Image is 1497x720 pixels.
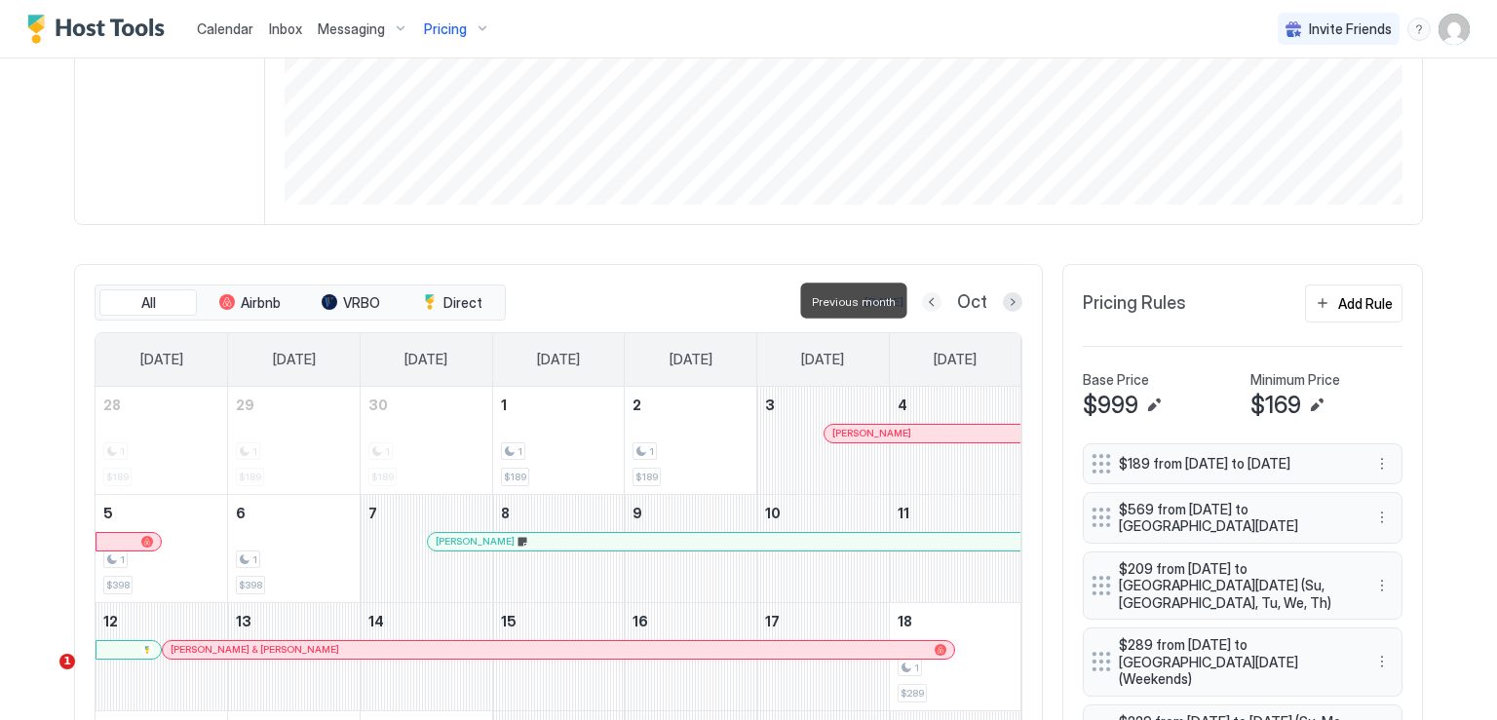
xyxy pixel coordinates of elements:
[436,535,515,548] span: [PERSON_NAME]
[361,603,492,639] a: October 14, 2025
[890,387,1021,423] a: October 4, 2025
[59,654,75,669] span: 1
[537,351,580,368] span: [DATE]
[141,294,156,312] span: All
[1370,506,1394,529] div: menu
[625,387,757,495] td: October 2, 2025
[1370,574,1394,597] button: More options
[898,505,909,521] span: 11
[757,494,890,602] td: October 10, 2025
[922,292,941,312] button: Previous month
[343,294,380,312] span: VRBO
[633,397,641,413] span: 2
[493,387,625,423] a: October 1, 2025
[493,603,625,639] a: October 15, 2025
[99,289,197,317] button: All
[424,20,467,38] span: Pricing
[228,494,361,602] td: October 6, 2025
[201,289,298,317] button: Airbnb
[898,397,907,413] span: 4
[934,351,977,368] span: [DATE]
[1309,20,1392,38] span: Invite Friends
[898,613,912,629] span: 18
[757,387,889,423] a: October 3, 2025
[273,351,316,368] span: [DATE]
[368,397,388,413] span: 30
[635,471,658,483] span: $189
[889,387,1021,495] td: October 4, 2025
[228,495,360,531] a: October 6, 2025
[890,603,1021,639] a: October 18, 2025
[1083,371,1149,389] span: Base Price
[765,613,780,629] span: 17
[957,291,987,314] span: Oct
[404,351,447,368] span: [DATE]
[318,20,385,38] span: Messaging
[197,19,253,39] a: Calendar
[757,602,890,710] td: October 17, 2025
[106,579,130,591] span: $398
[236,505,246,521] span: 6
[1370,452,1394,475] div: menu
[501,397,507,413] span: 1
[443,294,482,312] span: Direct
[19,654,66,701] iframe: Intercom live chat
[633,613,648,629] span: 16
[120,553,125,566] span: 1
[360,494,492,602] td: October 7, 2025
[361,387,492,423] a: September 30, 2025
[1370,650,1394,673] div: menu
[518,333,599,386] a: Wednesday
[1250,371,1340,389] span: Minimum Price
[1370,574,1394,597] div: menu
[1370,650,1394,673] button: More options
[96,495,227,531] a: October 5, 2025
[757,387,890,495] td: October 3, 2025
[121,333,203,386] a: Sunday
[236,397,254,413] span: 29
[1119,636,1351,688] span: $289 from [DATE] to [GEOGRAPHIC_DATA][DATE] (Weekends)
[96,387,228,495] td: September 28, 2025
[241,294,281,312] span: Airbnb
[1370,506,1394,529] button: More options
[436,535,1013,548] div: [PERSON_NAME]
[1338,293,1393,314] div: Add Rule
[1250,391,1301,420] span: $169
[1142,394,1166,417] button: Edit
[27,15,173,44] a: Host Tools Logo
[403,289,501,317] button: Direct
[625,494,757,602] td: October 9, 2025
[625,495,756,531] a: October 9, 2025
[171,643,946,656] div: [PERSON_NAME] & [PERSON_NAME]
[103,505,113,521] span: 5
[140,351,183,368] span: [DATE]
[171,643,339,656] span: [PERSON_NAME] & [PERSON_NAME]
[269,20,302,37] span: Inbox
[518,445,522,458] span: 1
[197,20,253,37] span: Calendar
[832,427,911,439] span: [PERSON_NAME]
[889,494,1021,602] td: October 11, 2025
[812,294,895,309] span: Previous month
[765,505,781,521] span: 10
[1305,394,1328,417] button: Edit
[757,495,889,531] a: October 10, 2025
[765,397,775,413] span: 3
[757,603,889,639] a: October 17, 2025
[1083,292,1186,315] span: Pricing Rules
[228,387,361,495] td: September 29, 2025
[1119,455,1351,473] span: $189 from [DATE] to [DATE]
[1119,560,1351,612] span: $209 from [DATE] to [GEOGRAPHIC_DATA][DATE] (Su, [GEOGRAPHIC_DATA], Tu, We, Th)
[633,505,642,521] span: 9
[625,603,756,639] a: October 16, 2025
[252,553,257,566] span: 1
[1439,14,1470,45] div: User profile
[889,602,1021,710] td: October 18, 2025
[302,289,400,317] button: VRBO
[1083,391,1138,420] span: $999
[501,505,510,521] span: 8
[625,387,756,423] a: October 2, 2025
[368,505,377,521] span: 7
[492,387,625,495] td: October 1, 2025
